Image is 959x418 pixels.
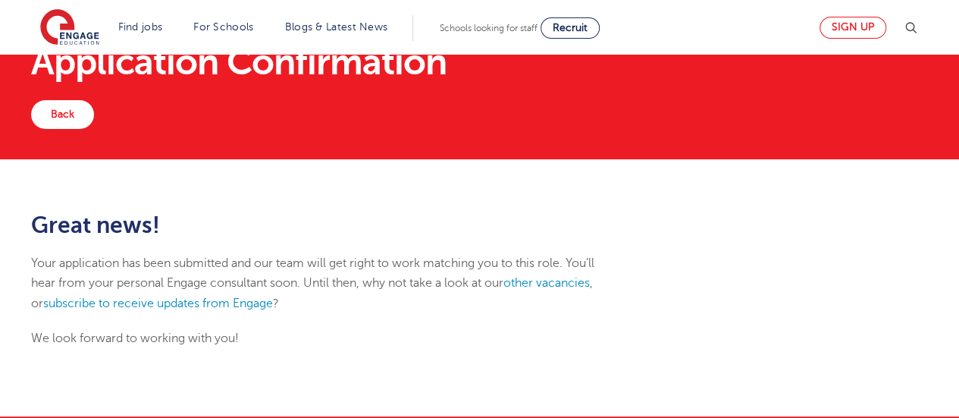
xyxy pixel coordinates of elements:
[440,23,537,33] span: Schools looking for staff
[43,297,273,310] a: subscribe to receive updates from Engage
[285,21,388,33] a: Blogs & Latest News
[193,21,253,33] a: For Schools
[31,328,622,348] p: We look forward to working with you!
[503,276,590,290] a: other vacancies
[118,21,163,33] a: Find jobs
[31,44,928,80] h1: Application Confirmation
[31,212,622,238] h2: Great news!
[820,17,886,39] a: Sign up
[553,22,588,33] span: Recruit
[31,100,94,129] a: Back
[31,253,622,313] p: Your application has been submitted and our team will get right to work matching you to this role...
[40,9,99,47] img: Engage Education
[541,17,600,39] a: Recruit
